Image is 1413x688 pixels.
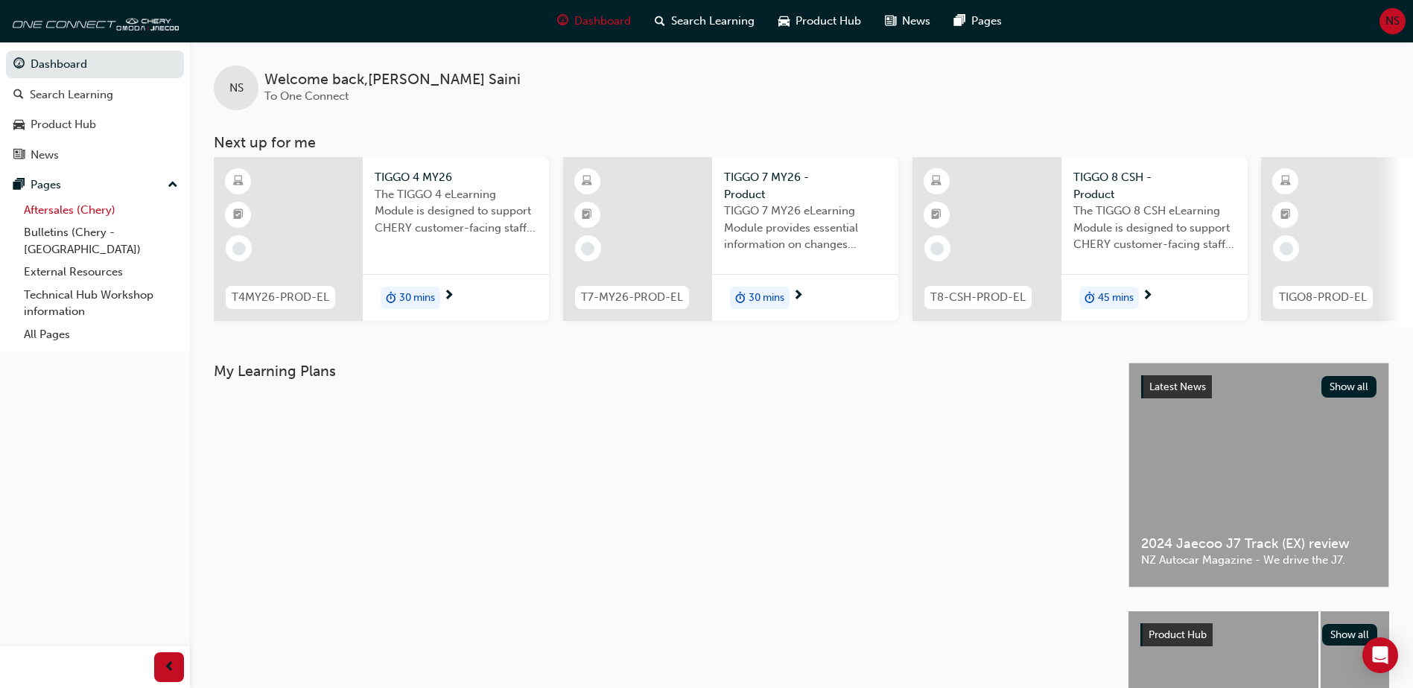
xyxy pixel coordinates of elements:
[1140,623,1377,647] a: Product HubShow all
[793,290,804,303] span: next-icon
[1149,628,1207,641] span: Product Hub
[930,289,1026,306] span: T8-CSH-PROD-EL
[264,71,521,89] span: Welcome back , [PERSON_NAME] Saini
[1279,289,1367,306] span: TIGO8-PROD-EL
[1098,290,1134,307] span: 45 mins
[6,171,184,199] button: Pages
[18,261,184,284] a: External Resources
[545,6,643,36] a: guage-iconDashboard
[582,206,592,225] span: booktick-icon
[13,58,25,71] span: guage-icon
[1379,8,1406,34] button: NS
[443,290,454,303] span: next-icon
[1141,552,1377,569] span: NZ Autocar Magazine - We drive the J7.
[375,169,537,186] span: TIGGO 4 MY26
[232,289,329,306] span: T4MY26-PROD-EL
[796,13,861,30] span: Product Hub
[13,89,24,102] span: search-icon
[6,81,184,109] a: Search Learning
[13,118,25,132] span: car-icon
[581,289,683,306] span: T7-MY26-PROD-EL
[1362,637,1398,673] div: Open Intercom Messenger
[1142,290,1153,303] span: next-icon
[885,12,896,31] span: news-icon
[1141,375,1377,399] a: Latest NewsShow all
[724,203,886,253] span: TIGGO 7 MY26 eLearning Module provides essential information on changes introduced with the new M...
[749,290,784,307] span: 30 mins
[229,80,244,97] span: NS
[6,111,184,138] a: Product Hub
[954,12,965,31] span: pages-icon
[232,242,246,255] span: learningRecordVerb_NONE-icon
[18,199,184,222] a: Aftersales (Chery)
[574,13,631,30] span: Dashboard
[233,206,244,225] span: booktick-icon
[1280,242,1293,255] span: learningRecordVerb_NONE-icon
[1149,380,1206,393] span: Latest News
[31,147,59,164] div: News
[582,172,592,191] span: learningResourceType_ELEARNING-icon
[902,13,930,30] span: News
[655,12,665,31] span: search-icon
[581,242,594,255] span: learningRecordVerb_NONE-icon
[1321,376,1377,398] button: Show all
[1073,203,1236,253] span: The TIGGO 8 CSH eLearning Module is designed to support CHERY customer-facing staff with the prod...
[264,89,349,103] span: To One Connect
[1073,169,1236,203] span: TIGGO 8 CSH - Product
[18,221,184,261] a: Bulletins (Chery - [GEOGRAPHIC_DATA])
[190,134,1413,151] h3: Next up for me
[873,6,942,36] a: news-iconNews
[386,288,396,308] span: duration-icon
[7,6,179,36] img: oneconnect
[168,176,178,195] span: up-icon
[6,141,184,169] a: News
[13,179,25,192] span: pages-icon
[18,323,184,346] a: All Pages
[643,6,766,36] a: search-iconSearch Learning
[233,172,244,191] span: learningResourceType_ELEARNING-icon
[557,12,568,31] span: guage-icon
[931,172,942,191] span: learningResourceType_ELEARNING-icon
[671,13,755,30] span: Search Learning
[563,157,898,321] a: T7-MY26-PROD-ELTIGGO 7 MY26 - ProductTIGGO 7 MY26 eLearning Module provides essential information...
[31,116,96,133] div: Product Hub
[942,6,1014,36] a: pages-iconPages
[930,242,944,255] span: learningRecordVerb_NONE-icon
[1128,363,1389,587] a: Latest NewsShow all2024 Jaecoo J7 Track (EX) reviewNZ Autocar Magazine - We drive the J7.
[1280,172,1291,191] span: learningResourceType_ELEARNING-icon
[912,157,1248,321] a: T8-CSH-PROD-ELTIGGO 8 CSH - ProductThe TIGGO 8 CSH eLearning Module is designed to support CHERY ...
[931,206,942,225] span: booktick-icon
[735,288,746,308] span: duration-icon
[214,363,1105,380] h3: My Learning Plans
[6,51,184,78] a: Dashboard
[1141,535,1377,552] span: 2024 Jaecoo J7 Track (EX) review
[375,186,537,237] span: The TIGGO 4 eLearning Module is designed to support CHERY customer-facing staff with the product ...
[1085,288,1095,308] span: duration-icon
[164,658,175,677] span: prev-icon
[214,157,549,321] a: T4MY26-PROD-ELTIGGO 4 MY26The TIGGO 4 eLearning Module is designed to support CHERY customer-faci...
[766,6,873,36] a: car-iconProduct Hub
[971,13,1002,30] span: Pages
[399,290,435,307] span: 30 mins
[1322,624,1378,646] button: Show all
[1385,13,1400,30] span: NS
[778,12,790,31] span: car-icon
[13,149,25,162] span: news-icon
[30,86,113,103] div: Search Learning
[6,48,184,171] button: DashboardSearch LearningProduct HubNews
[31,176,61,194] div: Pages
[18,284,184,323] a: Technical Hub Workshop information
[1280,206,1291,225] span: booktick-icon
[724,169,886,203] span: TIGGO 7 MY26 - Product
